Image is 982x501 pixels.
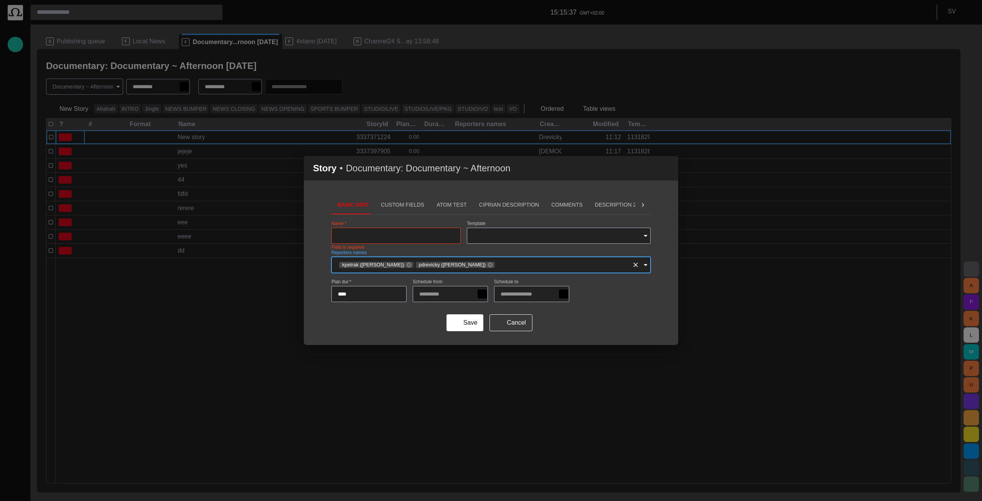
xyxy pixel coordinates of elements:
button: Comments [545,196,589,214]
label: Name [331,220,346,227]
button: Description 2 [589,196,642,214]
button: Custom Fields [375,196,430,214]
h2: Story [313,163,336,174]
label: Reporters names [331,249,367,256]
button: Open [640,230,651,241]
button: Open [640,260,651,270]
span: pdrevicky ([PERSON_NAME]) [416,261,489,269]
label: Plan dur [331,279,351,285]
label: Schedule from [413,279,442,285]
div: Story [304,156,678,181]
span: kpetrak ([PERSON_NAME]) [339,261,407,269]
div: Story [304,156,678,345]
p: Field is required [331,244,364,251]
button: Save [447,314,483,331]
h3: • [339,163,343,174]
div: pdrevicky ([PERSON_NAME]) [416,262,495,268]
h3: Documentary: Documentary ~ Afternoon [346,163,511,174]
button: Clear [630,260,641,270]
button: Ciprian description [473,196,545,214]
label: Template [467,220,486,227]
div: kpetrak ([PERSON_NAME]) [339,262,414,268]
button: Cancel [489,314,532,331]
button: Basic Info [331,196,375,214]
label: Schedule to [494,279,518,285]
button: ATOM Test [430,196,473,214]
